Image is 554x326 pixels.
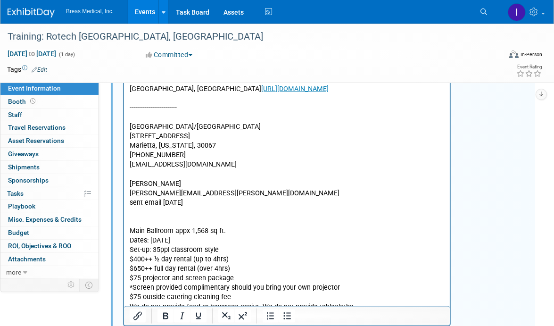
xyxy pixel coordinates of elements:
a: Attachments [0,253,99,266]
a: Event Information [0,82,99,95]
div: Event Rating [516,65,542,69]
td: Personalize Event Tab Strip [63,279,80,291]
span: Attachments [8,255,46,263]
button: Subscript [218,309,234,323]
a: Playbook [0,200,99,213]
img: Format-Inperson.png [509,50,519,58]
button: Italic [174,309,190,323]
span: Shipments [8,163,40,171]
div: In-Person [520,51,542,58]
span: [DATE] [DATE] [7,50,57,58]
span: Event Information [8,84,61,92]
td: Tags [7,65,47,74]
span: Booth not reserved yet [28,98,37,105]
a: ROI, Objectives & ROO [0,240,99,252]
span: Booth [8,98,37,105]
span: more [6,268,21,276]
a: Staff [0,109,99,121]
a: Sponsorships [0,174,99,187]
span: Breas Medical, Inc. [66,8,114,15]
td: Toggle Event Tabs [80,279,99,291]
div: Training: Rotech [GEOGRAPHIC_DATA], [GEOGRAPHIC_DATA] [4,28,490,45]
span: to [27,50,36,58]
a: Asset Reservations [0,134,99,147]
sup: st [25,211,30,217]
span: Tasks [7,190,24,197]
a: more [0,266,99,279]
span: Sponsorships [8,176,49,184]
span: Budget [8,229,29,236]
a: Travel Reservations [0,121,99,134]
img: Inga Dolezar [508,3,526,21]
span: Asset Reservations [8,137,64,144]
span: Giveaways [8,150,39,158]
a: Tasks [0,187,99,200]
button: Insert/edit link [130,309,146,323]
span: Staff [8,111,22,118]
a: [PERSON_NAME][EMAIL_ADDRESS][PERSON_NAME][DOMAIN_NAME] [6,80,215,88]
button: Numbered list [263,309,279,323]
a: Booth [0,95,99,108]
span: Travel Reservations [8,124,66,131]
a: Budget [0,226,99,239]
a: Edit [32,67,47,73]
button: Bold [157,309,174,323]
button: Underline [190,309,207,323]
a: Shipments [0,161,99,174]
div: Event Format [459,49,542,63]
button: Superscript [235,309,251,323]
a: Misc. Expenses & Credits [0,213,99,226]
a: [PERSON_NAME][EMAIL_ADDRESS][PERSON_NAME][DOMAIN_NAME] [6,127,215,135]
span: (1 day) [58,51,75,58]
button: Committed [143,50,196,59]
img: ExhibitDay [8,8,55,17]
span: Misc. Expenses & Credits [8,216,82,223]
a: @[DOMAIN_NAME] [110,175,168,183]
a: [PERSON_NAME].[PERSON_NAME] [6,175,110,183]
span: ROI, Objectives & ROO [8,242,71,250]
button: Bullet list [279,309,295,323]
a: Giveaways [0,148,99,160]
span: Playbook [8,202,35,210]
